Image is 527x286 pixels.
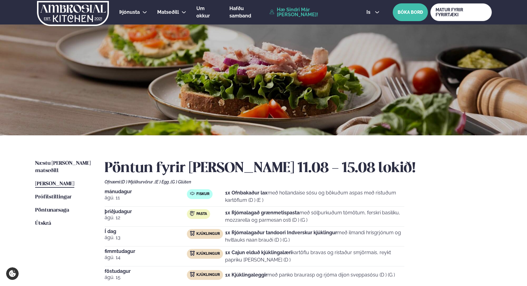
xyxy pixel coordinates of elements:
a: Matseðill [157,9,179,16]
a: Hafðu samband [229,5,266,20]
a: [PERSON_NAME] [35,180,74,188]
button: BÓKA BORÐ [393,3,428,21]
span: Kjúklingur [196,231,220,236]
p: með sólþurkuðum tómötum, ferskri basilíku, mozzarella og parmesan osti (D ) (G ) [225,209,404,224]
a: Hæ Sindri Már [PERSON_NAME]! [269,7,352,17]
a: MATUR FYRIR FYRIRTÆKI [430,3,492,21]
span: ágú. 11 [105,194,187,201]
span: Um okkur [196,6,210,19]
span: Næstu [PERSON_NAME] matseðill [35,161,91,173]
span: fimmtudagur [105,249,187,254]
p: með panko braurasp og rjóma dijon sveppasósu (D ) (G ) [225,271,395,279]
a: Pöntunarsaga [35,207,69,214]
span: föstudagur [105,269,187,274]
strong: 1x Ofnbakaður lax [225,190,268,196]
span: Pöntunarsaga [35,208,69,213]
span: þriðjudagur [105,209,187,214]
span: Matseðill [157,9,179,15]
img: chicken.svg [190,251,195,256]
p: með hollandaise sósu og bökuðum aspas með ristuðum kartöflum (D ) (E ) [225,189,404,204]
span: Í dag [105,229,187,234]
span: Fiskur [196,192,210,197]
span: mánudagur [105,189,187,194]
span: ágú. 15 [105,274,187,281]
strong: 1x Rjómalagað grænmetispasta [225,210,299,216]
span: ágú. 14 [105,254,187,261]
img: chicken.svg [190,272,195,277]
span: (E ) Egg , [155,179,171,184]
a: Næstu [PERSON_NAME] matseðill [35,160,92,175]
strong: 1x Rjómalagaður tandoori Indverskur kjúklingur [225,230,337,235]
a: Cookie settings [6,267,19,280]
strong: 1x Cajun elduð kjúklingalæri [225,250,292,255]
span: [PERSON_NAME] [35,181,74,186]
a: Um okkur [196,5,219,20]
a: Útskrá [35,220,51,227]
img: pasta.svg [190,211,195,216]
a: Prófílstillingar [35,194,72,201]
span: Kjúklingur [196,251,220,256]
span: (D ) Mjólkurvörur , [121,179,155,184]
span: ágú. 13 [105,234,187,241]
span: is [366,10,372,15]
span: Útskrá [35,221,51,226]
p: kartöflu bravas og ristaður smjörmaís, reykt papriku [PERSON_NAME] (D ) [225,249,404,264]
span: Hafðu samband [229,6,251,19]
a: Þjónusta [119,9,140,16]
span: Pasta [196,212,207,216]
strong: 1x Kjúklingaleggir [225,272,267,278]
span: (G ) Glúten [171,179,191,184]
img: fish.svg [190,191,195,196]
div: Ofnæmi: [105,179,492,184]
span: Þjónusta [119,9,140,15]
span: ágú. 12 [105,214,187,221]
p: með ilmandi hrísgrjónum og hvítlauks naan brauði (D ) (G ) [225,229,404,244]
h2: Pöntun fyrir [PERSON_NAME] 11.08 - 15.08 lokið! [105,160,492,177]
img: chicken.svg [190,231,195,236]
button: is [362,10,384,15]
img: logo [36,1,109,26]
span: Kjúklingur [196,273,220,277]
span: Prófílstillingar [35,194,72,200]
